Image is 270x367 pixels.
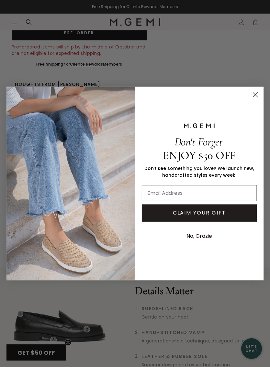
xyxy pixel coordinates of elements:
[174,135,222,149] span: Don't Forget
[144,165,254,178] span: Don’t see something you love? We launch new, handcrafted styles every week.
[183,123,215,129] img: M.GEMI
[163,149,236,162] span: ENJOY $50 OFF
[142,185,257,201] input: Email Address
[142,204,257,222] button: CLAIM YOUR GIFT
[6,87,135,280] img: M.Gemi
[250,89,261,100] button: Close dialog
[183,228,215,244] button: No, Grazie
